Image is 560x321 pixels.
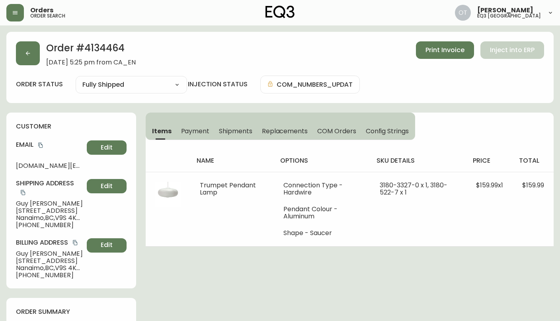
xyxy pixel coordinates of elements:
span: 3180-3327-0 x 1, 3180-522-7 x 1 [380,181,447,197]
span: [DATE] 5:25 pm from CA_EN [46,59,136,66]
span: Edit [101,241,113,249]
button: Edit [87,238,127,253]
span: [STREET_ADDRESS] [16,257,84,265]
span: Shipments [219,127,252,135]
img: logo [265,6,295,18]
button: copy [71,239,79,247]
h4: injection status [188,80,248,89]
span: Nanaimo , BC , V9S 4K9 , CA [16,265,84,272]
span: [STREET_ADDRESS] [16,207,84,214]
h4: total [519,156,547,165]
img: 49fea0d2-254a-4ca8-bf1e-229d8095df32Optional[trumpet-saucer-pendant-lamp].jpg [155,182,181,207]
button: Print Invoice [416,41,474,59]
h4: price [473,156,506,165]
span: Guy [PERSON_NAME] [16,200,84,207]
span: [DOMAIN_NAME][EMAIL_ADDRESS][PERSON_NAME][DOMAIN_NAME] [16,162,84,169]
button: copy [37,141,45,149]
img: 5d4d18d254ded55077432b49c4cb2919 [455,5,471,21]
h4: order summary [16,307,127,316]
span: Trumpet Pendant Lamp [200,181,256,197]
h4: name [197,156,267,165]
h4: Shipping Address [16,179,84,197]
span: COM Orders [317,127,356,135]
h4: options [280,156,364,165]
h4: sku details [377,156,460,165]
li: Connection Type - Hardwire [283,182,361,196]
h4: Billing Address [16,238,84,247]
h5: eq3 [GEOGRAPHIC_DATA] [477,14,541,18]
span: [PHONE_NUMBER] [16,222,84,229]
h2: Order # 4134464 [46,41,136,59]
li: Pendant Colour - Aluminum [283,206,361,220]
span: Print Invoice [425,46,464,54]
span: Config Strings [366,127,409,135]
span: $159.99 x 1 [476,181,503,190]
button: Edit [87,140,127,155]
h5: order search [30,14,65,18]
span: Nanaimo , BC , V9S 4K9 , CA [16,214,84,222]
span: Items [152,127,172,135]
span: Payment [181,127,210,135]
label: order status [16,80,63,89]
span: Replacements [262,127,308,135]
button: copy [19,189,27,196]
span: [PHONE_NUMBER] [16,272,84,279]
li: Shape - Saucer [283,230,361,237]
span: [PERSON_NAME] [477,7,533,14]
span: Edit [101,182,113,191]
button: Edit [87,179,127,193]
span: Orders [30,7,53,14]
h4: Email [16,140,84,149]
span: Guy [PERSON_NAME] [16,250,84,257]
span: Edit [101,143,113,152]
span: $159.99 [522,181,544,190]
h4: customer [16,122,127,131]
